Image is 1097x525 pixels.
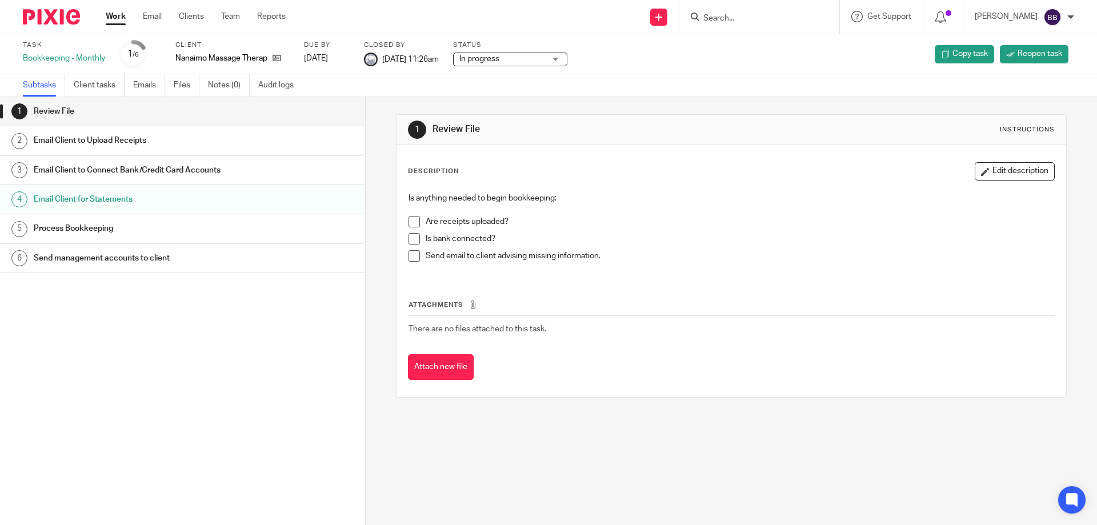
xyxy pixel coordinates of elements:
label: Status [453,41,567,50]
a: Audit logs [258,74,302,97]
input: Search [702,14,805,24]
div: [DATE] [304,53,350,64]
span: There are no files attached to this task. [409,325,546,333]
div: 1 [11,103,27,119]
div: Instructions [1000,125,1055,134]
div: 5 [11,221,27,237]
a: Client tasks [74,74,125,97]
h1: Email Client for Statements [34,191,247,208]
label: Closed by [364,41,439,50]
span: In progress [459,55,499,63]
button: Edit description [975,162,1055,181]
a: Work [106,11,126,22]
a: Subtasks [23,74,65,97]
h1: Process Bookkeeping [34,220,247,237]
p: [PERSON_NAME] [975,11,1038,22]
a: Emails [133,74,165,97]
h1: Review File [34,103,247,120]
h1: Email Client to Connect Bank/Credit Card Accounts [34,162,247,179]
label: Task [23,41,105,50]
h1: Email Client to Upload Receipts [34,132,247,149]
a: Email [143,11,162,22]
a: Reports [257,11,286,22]
div: 6 [11,250,27,266]
p: Is bank connected? [426,233,1054,245]
label: Due by [304,41,350,50]
span: Get Support [867,13,911,21]
img: svg%3E [1043,8,1062,26]
div: 2 [11,133,27,149]
div: 3 [11,162,27,178]
span: Attachments [409,302,463,308]
a: Reopen task [1000,45,1068,63]
h1: Send management accounts to client [34,250,247,267]
label: Client [175,41,290,50]
span: Copy task [952,48,988,59]
h1: Review File [433,123,756,135]
div: 1 [408,121,426,139]
a: Clients [179,11,204,22]
div: 1 [127,47,139,61]
small: /6 [133,51,139,58]
p: Is anything needed to begin bookkeeping: [409,193,1054,204]
div: 4 [11,191,27,207]
a: Copy task [935,45,994,63]
p: Nanaimo Massage Therapy [175,53,267,64]
p: Are receipts uploaded? [426,216,1054,227]
span: [DATE] 11:26am [382,55,439,63]
p: Send email to client advising missing information. [426,250,1054,262]
img: Pixie [23,9,80,25]
a: Notes (0) [208,74,250,97]
a: Team [221,11,240,22]
p: Description [408,167,459,176]
div: Bookkeeping - Monthly [23,53,105,64]
span: Reopen task [1018,48,1062,59]
a: Files [174,74,199,97]
img: Copy%20of%20Rockies%20accounting%20v3%20(1).png [364,53,378,66]
button: Attach new file [408,354,474,380]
